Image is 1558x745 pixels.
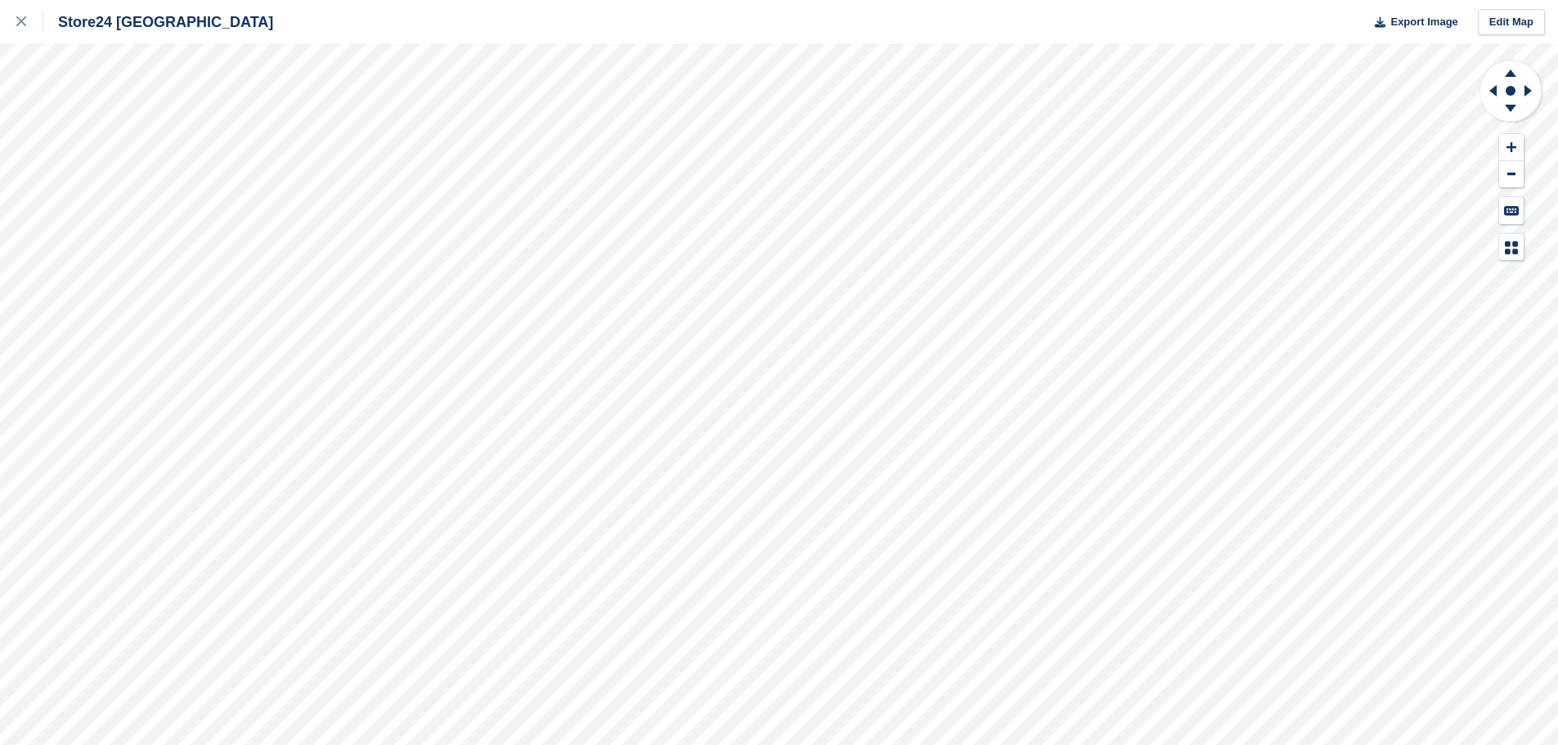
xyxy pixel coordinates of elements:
button: Zoom In [1499,134,1524,161]
span: Export Image [1390,14,1457,30]
button: Export Image [1365,9,1458,36]
button: Map Legend [1499,234,1524,261]
a: Edit Map [1478,9,1545,36]
div: Store24 [GEOGRAPHIC_DATA] [43,12,273,32]
button: Zoom Out [1499,161,1524,188]
button: Keyboard Shortcuts [1499,197,1524,224]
